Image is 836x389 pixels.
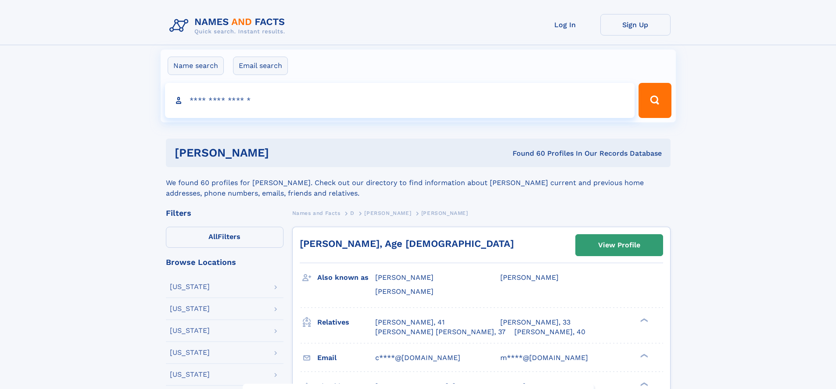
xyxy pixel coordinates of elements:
div: [US_STATE] [170,305,210,312]
span: [PERSON_NAME] [421,210,468,216]
div: View Profile [598,235,640,255]
a: View Profile [576,235,663,256]
span: [PERSON_NAME] [364,210,411,216]
span: [PERSON_NAME] [375,273,434,282]
h3: Relatives [317,315,375,330]
img: Logo Names and Facts [166,14,292,38]
div: ❯ [638,353,649,358]
a: [PERSON_NAME] [PERSON_NAME], 37 [375,327,506,337]
span: [PERSON_NAME] [500,273,559,282]
h3: Also known as [317,270,375,285]
a: Names and Facts [292,207,341,218]
a: Sign Up [600,14,671,36]
div: ❯ [638,317,649,323]
a: [PERSON_NAME] [364,207,411,218]
span: All [208,232,218,241]
span: D [350,210,355,216]
div: [US_STATE] [170,283,210,290]
h3: Email [317,350,375,365]
label: Filters [166,227,283,248]
a: [PERSON_NAME], 33 [500,318,570,327]
h1: [PERSON_NAME] [175,147,391,158]
div: We found 60 profiles for [PERSON_NAME]. Check out our directory to find information about [PERSON... [166,167,671,199]
button: Search Button [639,83,671,118]
label: Email search [233,57,288,75]
a: Log In [530,14,600,36]
a: D [350,207,355,218]
div: [US_STATE] [170,349,210,356]
div: [US_STATE] [170,371,210,378]
div: Browse Locations [166,258,283,266]
div: [US_STATE] [170,327,210,334]
div: Filters [166,209,283,217]
a: [PERSON_NAME], 41 [375,318,445,327]
div: Found 60 Profiles In Our Records Database [391,149,662,158]
span: [PERSON_NAME] [375,287,434,296]
a: [PERSON_NAME], 40 [514,327,585,337]
a: [PERSON_NAME], Age [DEMOGRAPHIC_DATA] [300,238,514,249]
input: search input [165,83,635,118]
label: Name search [168,57,224,75]
div: ❯ [638,381,649,387]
